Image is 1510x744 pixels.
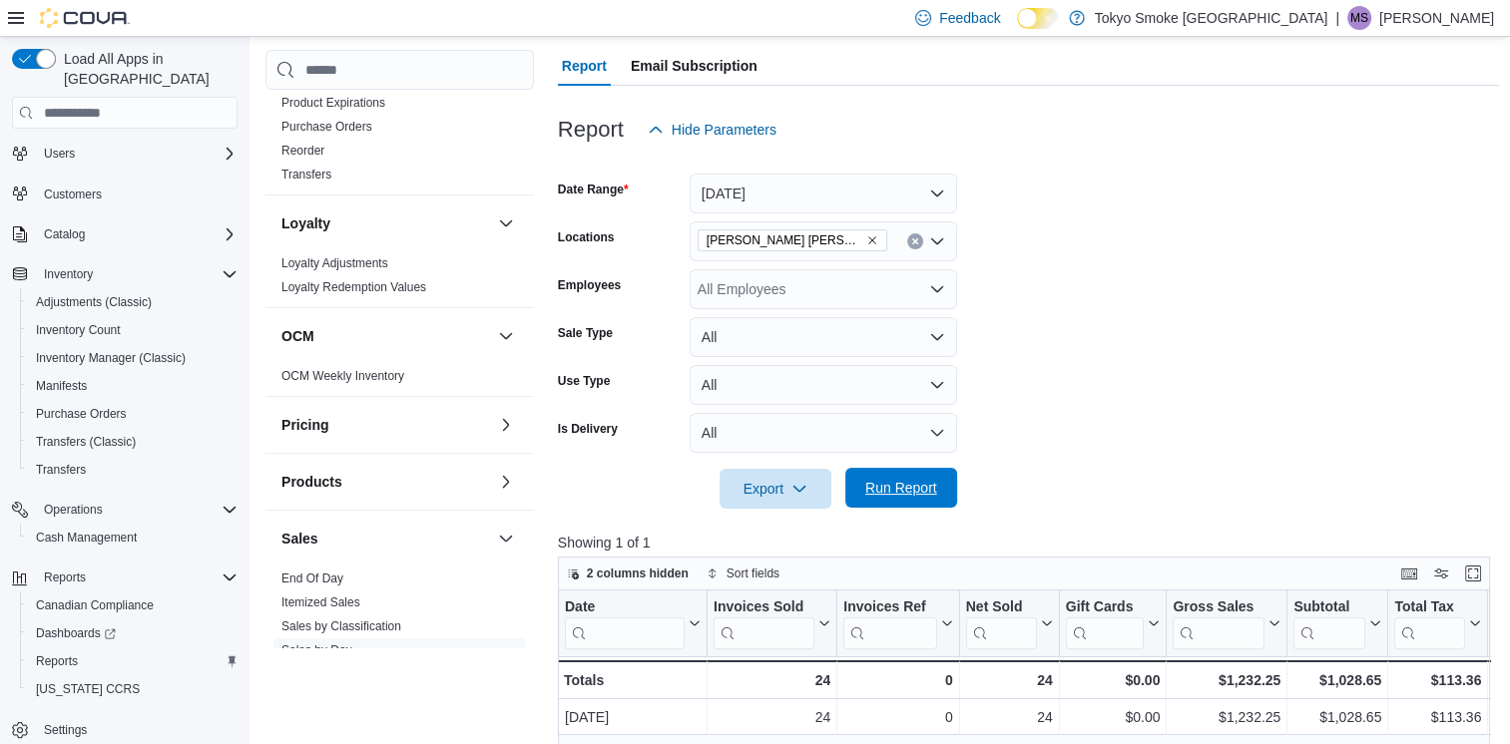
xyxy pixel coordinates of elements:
button: Transfers [20,456,246,484]
a: Inventory Manager (Classic) [28,346,194,370]
p: [PERSON_NAME] [1379,6,1494,30]
h3: Pricing [281,415,328,435]
a: Adjustments (Classic) [28,290,160,314]
div: 0 [843,705,952,729]
div: 24 [965,668,1052,692]
span: Dashboards [36,625,116,641]
button: Inventory Count [20,316,246,344]
span: Loyalty Adjustments [281,255,388,271]
h3: Report [558,118,624,142]
span: Settings [36,717,238,742]
span: Inventory Count [36,322,121,338]
span: Customers [36,182,238,206]
a: Product Expirations [281,96,385,110]
span: Feedback [939,8,1000,28]
span: Itemized Sales [281,594,360,610]
span: Transfers (Classic) [28,430,238,454]
button: Pricing [494,413,518,437]
div: [DATE] [565,705,701,729]
div: $1,232.25 [1173,705,1280,729]
h3: Products [281,472,342,492]
span: Canadian Compliance [28,593,238,617]
button: Operations [36,498,111,522]
button: Customers [4,180,246,208]
button: Gift Cards [1065,598,1160,649]
div: Total Tax [1394,598,1465,649]
span: Reorder [281,143,324,159]
div: Gift Card Sales [1065,598,1144,649]
a: Settings [36,718,95,742]
div: Total Tax [1394,598,1465,617]
span: Washington CCRS [28,677,238,701]
button: Net Sold [965,598,1052,649]
label: Locations [558,229,615,245]
button: Catalog [36,222,93,246]
a: [US_STATE] CCRS [28,677,148,701]
div: Invoices Ref [843,598,936,649]
input: Dark Mode [1017,8,1059,29]
span: Operations [36,498,238,522]
span: Inventory [36,262,238,286]
span: Purchase Orders [281,119,372,135]
button: All [690,317,957,357]
div: 0 [843,668,952,692]
div: Totals [564,668,701,692]
button: Adjustments (Classic) [20,288,246,316]
button: OCM [281,326,490,346]
span: Transfers [28,458,238,482]
button: Reports [4,563,246,591]
button: Display options [1429,561,1453,585]
button: [US_STATE] CCRS [20,675,246,703]
div: Gross Sales [1173,598,1264,617]
label: Date Range [558,182,629,197]
button: Run Report [845,468,957,508]
span: Product Expirations [281,95,385,111]
a: End Of Day [281,571,343,585]
p: Showing 1 of 1 [558,533,1500,553]
span: Sort fields [727,565,779,581]
a: Sales by Day [281,643,352,657]
label: Is Delivery [558,421,618,437]
div: Invoices Sold [714,598,814,649]
div: $113.36 [1394,705,1481,729]
span: Canadian Compliance [36,597,154,613]
span: Report [562,46,607,86]
span: Adjustments (Classic) [36,294,152,310]
button: Clear input [907,233,923,249]
label: Sale Type [558,325,613,341]
a: Transfers (Classic) [28,430,144,454]
button: Users [36,142,83,166]
div: Loyalty [265,251,534,307]
button: Catalog [4,220,246,248]
span: [US_STATE] CCRS [36,681,140,697]
button: Keyboard shortcuts [1397,561,1421,585]
label: Employees [558,277,621,293]
a: Dashboards [20,619,246,647]
span: Sales by Classification [281,618,401,634]
span: OCM Weekly Inventory [281,368,404,384]
button: Inventory Manager (Classic) [20,344,246,372]
a: Reorder [281,144,324,158]
div: Net Sold [965,598,1036,617]
button: Inventory [4,260,246,288]
a: Customers [36,183,110,206]
span: Reports [28,649,238,673]
button: Manifests [20,372,246,400]
span: Reports [36,653,78,669]
div: 24 [966,705,1053,729]
span: Purchase Orders [36,406,127,422]
span: Transfers [36,462,86,478]
span: Users [44,146,75,162]
div: Subtotal [1293,598,1365,617]
button: Sales [494,527,518,551]
button: Inventory [36,262,101,286]
span: Inventory [44,266,93,282]
span: Hide Parameters [672,120,776,140]
a: OCM Weekly Inventory [281,369,404,383]
span: Reports [44,569,86,585]
span: MS [1350,6,1368,30]
button: Open list of options [929,233,945,249]
div: Gift Cards [1065,598,1144,617]
div: $0.00 [1066,705,1161,729]
button: Subtotal [1293,598,1381,649]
